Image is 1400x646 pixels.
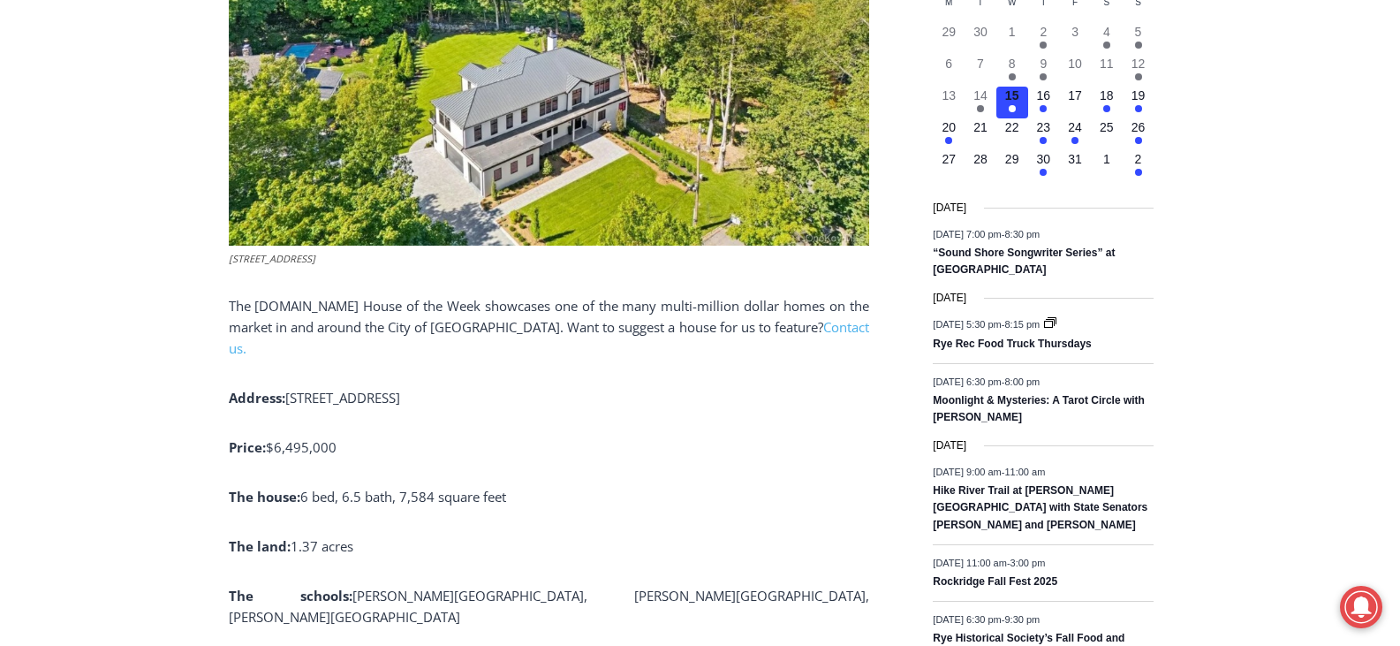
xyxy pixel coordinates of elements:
[996,150,1028,182] button: 29
[965,150,996,182] button: 28
[1135,152,1142,166] time: 2
[300,488,506,505] span: 6 bed, 6.5 bath, 7,584 square feet
[933,200,966,217] time: [DATE]
[1091,150,1123,182] button: 1
[266,438,337,456] span: $6,495,000
[229,438,266,456] b: Price:
[933,290,966,307] time: [DATE]
[1010,557,1046,567] span: 3:00 pm
[933,229,1040,239] time: -
[1135,169,1142,176] em: Has events
[1005,152,1019,166] time: 29
[229,587,352,604] b: The schools:
[229,251,869,267] figcaption: [STREET_ADDRESS]
[1004,614,1040,625] span: 9:30 pm
[1059,150,1091,182] button: 31
[291,537,353,555] span: 1.37 acres
[229,488,300,505] b: The house:
[933,338,1091,352] a: Rye Rec Food Truck Thursdays
[1004,466,1045,476] span: 11:00 am
[933,484,1147,533] a: Hike River Trail at [PERSON_NAME][GEOGRAPHIC_DATA] with State Senators [PERSON_NAME] and [PERSON_...
[933,466,1001,476] span: [DATE] 9:00 am
[933,150,965,182] button: 27
[1123,150,1154,182] button: 2 Has events
[933,229,1001,239] span: [DATE] 7:00 pm
[1068,152,1082,166] time: 31
[1028,150,1060,182] button: 30 Has events
[1004,376,1040,386] span: 8:00 pm
[229,587,869,626] span: [PERSON_NAME][GEOGRAPHIC_DATA], [PERSON_NAME][GEOGRAPHIC_DATA], [PERSON_NAME][GEOGRAPHIC_DATA]
[933,466,1045,476] time: -
[933,575,1057,589] a: Rockridge Fall Fest 2025
[973,152,988,166] time: 28
[933,319,1042,330] time: -
[933,247,1115,277] a: “Sound Shore Songwriter Series” at [GEOGRAPHIC_DATA]
[229,318,869,357] a: Contact us.
[285,389,400,407] span: [STREET_ADDRESS]
[942,152,956,166] time: 27
[933,319,1001,330] span: [DATE] 5:30 pm
[229,389,285,407] b: Address:
[933,437,966,454] time: [DATE]
[1040,169,1047,176] em: Has events
[1037,152,1051,166] time: 30
[933,557,1045,567] time: -
[229,295,869,359] p: The [DOMAIN_NAME] House of the Week showcases one of the many multi-million dollar homes on the m...
[933,614,1040,625] time: -
[1004,229,1040,239] span: 8:30 pm
[933,376,1040,386] time: -
[1103,152,1110,166] time: 1
[933,376,1001,386] span: [DATE] 6:30 pm
[229,537,291,555] b: The land:
[933,394,1145,425] a: Moonlight & Mysteries: A Tarot Circle with [PERSON_NAME]
[933,557,1007,567] span: [DATE] 11:00 am
[933,614,1001,625] span: [DATE] 6:30 pm
[1004,319,1040,330] span: 8:15 pm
